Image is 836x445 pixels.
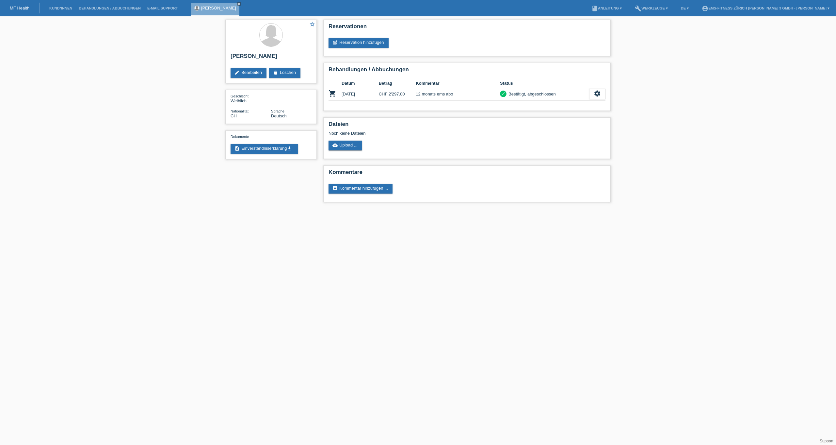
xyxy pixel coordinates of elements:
i: settings [594,90,601,97]
span: Nationalität [231,109,249,113]
i: POSP00026288 [329,90,336,97]
i: delete [273,70,278,75]
a: editBearbeiten [231,68,266,78]
a: descriptionEinverständniserklärungget_app [231,144,298,154]
a: Behandlungen / Abbuchungen [75,6,144,10]
th: Betrag [379,79,416,87]
a: commentKommentar hinzufügen ... [329,184,393,194]
a: deleteLöschen [269,68,300,78]
span: Geschlecht [231,94,249,98]
a: close [237,2,241,6]
i: description [234,146,240,151]
i: edit [234,70,240,75]
div: Bestätigt, abgeschlossen [506,91,556,97]
a: buildWerkzeuge ▾ [632,6,671,10]
td: 12 monats ems abo [416,87,500,101]
i: account_circle [702,5,708,12]
a: DE ▾ [678,6,692,10]
a: cloud_uploadUpload ... [329,141,362,150]
a: bookAnleitung ▾ [588,6,625,10]
i: post_add [332,40,338,45]
a: post_addReservation hinzufügen [329,38,389,48]
h2: Behandlungen / Abbuchungen [329,66,605,76]
a: E-Mail Support [144,6,181,10]
a: account_circleEMS-Fitness Zürich [PERSON_NAME] 3 GmbH - [PERSON_NAME] ▾ [699,6,833,10]
th: Datum [342,79,379,87]
div: Noch keine Dateien [329,131,528,136]
td: CHF 2'297.00 [379,87,416,101]
th: Status [500,79,589,87]
i: build [635,5,641,12]
h2: Dateien [329,121,605,131]
i: get_app [287,146,292,151]
span: Sprache [271,109,284,113]
h2: [PERSON_NAME] [231,53,312,63]
th: Kommentar [416,79,500,87]
span: Deutsch [271,113,287,118]
a: Kund*innen [46,6,75,10]
span: Schweiz [231,113,237,118]
a: Support [820,439,833,443]
h2: Kommentare [329,169,605,179]
a: [PERSON_NAME] [201,6,236,10]
i: cloud_upload [332,143,338,148]
td: [DATE] [342,87,379,101]
i: book [591,5,598,12]
h2: Reservationen [329,23,605,33]
i: check [501,91,506,96]
div: Weiblich [231,94,271,103]
i: star_border [309,21,315,27]
span: Dokumente [231,135,249,139]
a: star_border [309,21,315,28]
a: MF Health [10,6,29,10]
i: comment [332,186,338,191]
